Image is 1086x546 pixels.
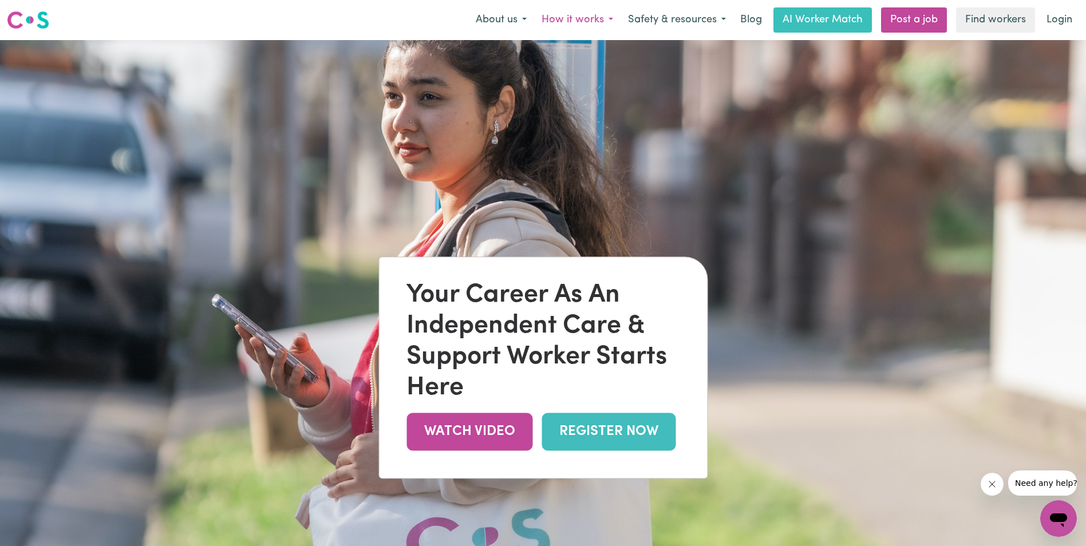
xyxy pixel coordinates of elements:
a: Find workers [956,7,1035,33]
iframe: Message from company [1008,470,1077,496]
a: Careseekers logo [7,7,49,33]
button: How it works [534,8,621,32]
span: Need any help? [7,8,69,17]
a: AI Worker Match [773,7,872,33]
iframe: Button to launch messaging window [1040,500,1077,537]
a: WATCH VIDEO [406,413,532,450]
img: Careseekers logo [7,10,49,30]
a: Blog [733,7,769,33]
a: Login [1040,7,1079,33]
a: REGISTER NOW [542,413,676,450]
a: Post a job [881,7,947,33]
div: Your Career As An Independent Care & Support Worker Starts Here [406,280,680,404]
iframe: Close message [981,473,1004,496]
button: About us [468,8,534,32]
button: Safety & resources [621,8,733,32]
